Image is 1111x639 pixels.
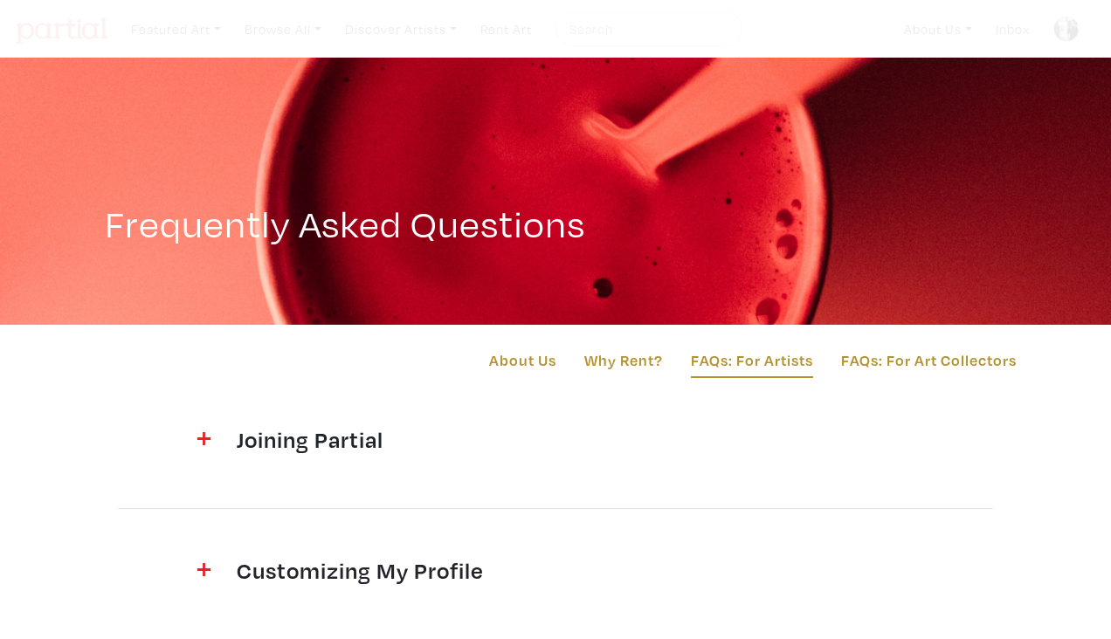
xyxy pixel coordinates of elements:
h4: Joining Partial [237,425,874,453]
a: Inbox [988,11,1038,47]
h4: Customizing My Profile [237,556,874,584]
img: plus.svg [197,563,210,576]
a: FAQs: For Artists [691,348,813,378]
h1: Frequently Asked Questions [105,152,1006,246]
a: Rent Art [473,11,540,47]
a: About Us [896,11,980,47]
a: Discover Artists [337,11,465,47]
a: About Us [489,348,556,372]
a: Browse All [237,11,329,47]
a: Why Rent? [584,348,663,372]
input: Search [568,18,726,40]
a: FAQs: For Art Collectors [841,348,1017,372]
a: Featured Art [123,11,229,47]
img: phpThumb.php [1053,16,1080,42]
img: plus.svg [197,432,210,445]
